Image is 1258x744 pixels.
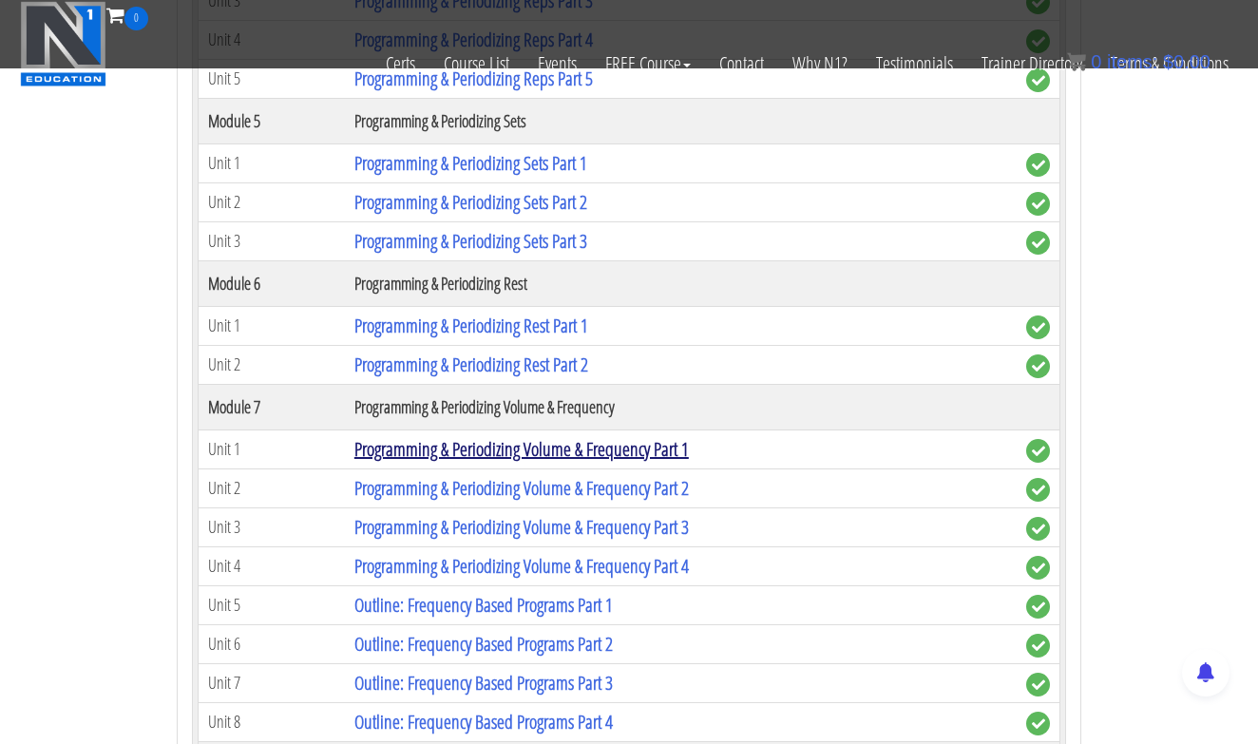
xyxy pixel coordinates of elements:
[1026,556,1050,580] span: complete
[429,30,524,97] a: Course List
[199,384,345,429] th: Module 7
[778,30,862,97] a: Why N1?
[199,429,345,468] td: Unit 1
[199,702,345,741] td: Unit 8
[199,585,345,624] td: Unit 5
[354,228,587,254] a: Programming & Periodizing Sets Part 3
[1026,439,1050,463] span: complete
[967,30,1096,97] a: Trainer Directory
[354,436,689,462] a: Programming & Periodizing Volume & Frequency Part 1
[20,1,106,86] img: n1-education
[1026,478,1050,502] span: complete
[1026,354,1050,378] span: complete
[1091,51,1101,72] span: 0
[199,663,345,702] td: Unit 7
[354,475,689,501] a: Programming & Periodizing Volume & Frequency Part 2
[354,313,588,338] a: Programming & Periodizing Rest Part 1
[199,182,345,221] td: Unit 2
[354,670,613,696] a: Outline: Frequency Based Programs Part 3
[354,553,689,579] a: Programming & Periodizing Volume & Frequency Part 4
[199,345,345,384] td: Unit 2
[199,143,345,182] td: Unit 1
[1067,52,1086,71] img: icon11.png
[591,30,705,97] a: FREE Course
[354,150,587,176] a: Programming & Periodizing Sets Part 1
[199,507,345,546] td: Unit 3
[354,709,613,734] a: Outline: Frequency Based Programs Part 4
[1163,51,1210,72] bdi: 0.00
[1026,712,1050,735] span: complete
[1096,30,1243,97] a: Terms & Conditions
[124,7,148,30] span: 0
[1026,673,1050,696] span: complete
[354,514,689,540] a: Programming & Periodizing Volume & Frequency Part 3
[1026,517,1050,541] span: complete
[1107,51,1157,72] span: items:
[1026,192,1050,216] span: complete
[199,624,345,663] td: Unit 6
[354,352,588,377] a: Programming & Periodizing Rest Part 2
[1026,231,1050,255] span: complete
[524,30,591,97] a: Events
[354,631,613,657] a: Outline: Frequency Based Programs Part 2
[372,30,429,97] a: Certs
[199,221,345,260] td: Unit 3
[705,30,778,97] a: Contact
[354,189,587,215] a: Programming & Periodizing Sets Part 2
[345,260,1017,306] th: Programming & Periodizing Rest
[106,2,148,28] a: 0
[1026,315,1050,339] span: complete
[1163,51,1173,72] span: $
[1026,634,1050,658] span: complete
[1067,51,1210,72] a: 0 items: $0.00
[354,592,613,618] a: Outline: Frequency Based Programs Part 1
[199,546,345,585] td: Unit 4
[199,306,345,345] td: Unit 1
[345,384,1017,429] th: Programming & Periodizing Volume & Frequency
[199,260,345,306] th: Module 6
[1026,595,1050,619] span: complete
[862,30,967,97] a: Testimonials
[199,468,345,507] td: Unit 2
[199,98,345,143] th: Module 5
[345,98,1017,143] th: Programming & Periodizing Sets
[1026,153,1050,177] span: complete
